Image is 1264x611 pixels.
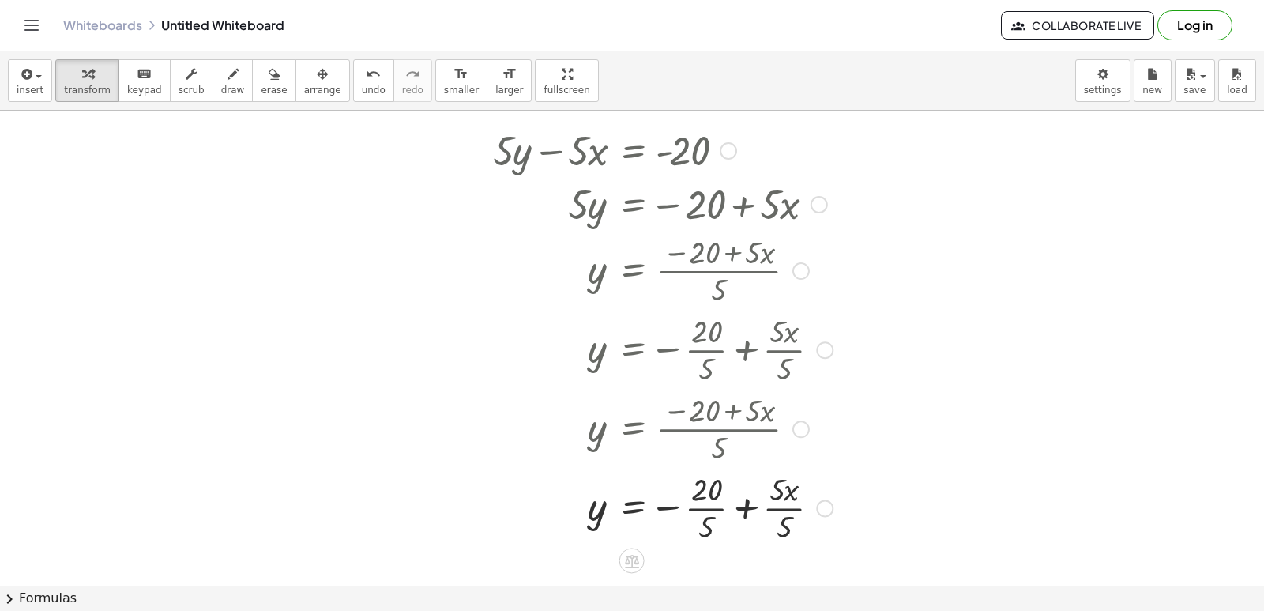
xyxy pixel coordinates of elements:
[1227,85,1247,96] span: load
[453,65,468,84] i: format_size
[118,59,171,102] button: keyboardkeypad
[1075,59,1130,102] button: settings
[261,85,287,96] span: erase
[444,85,479,96] span: smaller
[304,85,341,96] span: arrange
[8,59,52,102] button: insert
[1134,59,1172,102] button: new
[64,85,111,96] span: transform
[63,17,142,33] a: Whiteboards
[221,85,245,96] span: draw
[55,59,119,102] button: transform
[1001,11,1154,40] button: Collaborate Live
[362,85,386,96] span: undo
[1175,59,1215,102] button: save
[179,85,205,96] span: scrub
[487,59,532,102] button: format_sizelarger
[1084,85,1122,96] span: settings
[213,59,254,102] button: draw
[19,13,44,38] button: Toggle navigation
[170,59,213,102] button: scrub
[1183,85,1206,96] span: save
[1014,18,1141,32] span: Collaborate Live
[405,65,420,84] i: redo
[1142,85,1162,96] span: new
[1157,10,1232,40] button: Log in
[535,59,598,102] button: fullscreen
[252,59,295,102] button: erase
[127,85,162,96] span: keypad
[353,59,394,102] button: undoundo
[435,59,487,102] button: format_sizesmaller
[402,85,423,96] span: redo
[295,59,350,102] button: arrange
[495,85,523,96] span: larger
[544,85,589,96] span: fullscreen
[393,59,432,102] button: redoredo
[619,549,645,574] div: Apply the same math to both sides of the equation
[502,65,517,84] i: format_size
[137,65,152,84] i: keyboard
[366,65,381,84] i: undo
[1218,59,1256,102] button: load
[17,85,43,96] span: insert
